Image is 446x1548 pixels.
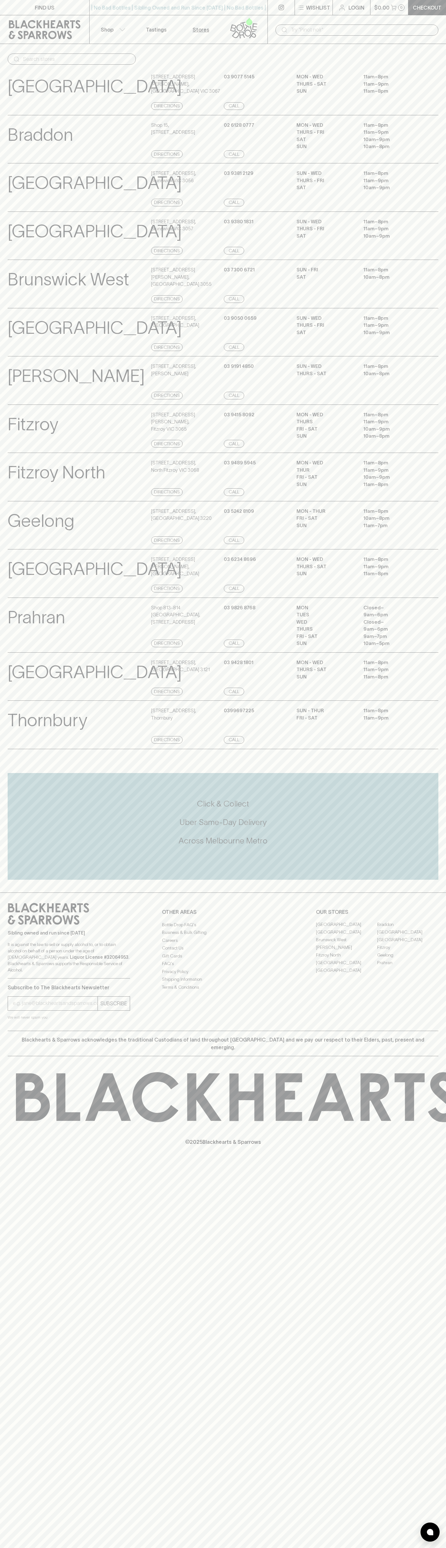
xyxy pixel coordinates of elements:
[98,997,130,1010] button: SUBSCRIBE
[296,467,354,474] p: THUR
[12,1036,434,1051] p: Blackhearts & Sparrows acknowledges the traditional Custodians of land throughout [GEOGRAPHIC_DAT...
[151,266,222,288] p: [STREET_ADDRESS][PERSON_NAME] , [GEOGRAPHIC_DATA] 3055
[363,556,421,563] p: 11am – 8pm
[151,736,183,744] a: Directions
[348,4,364,11] p: Login
[151,150,183,158] a: Directions
[363,266,421,274] p: 11am – 8pm
[224,508,254,515] p: 03 5242 8109
[363,426,421,433] p: 10am – 9pm
[162,976,284,983] a: Shipping Information
[296,81,354,88] p: THURS - SAT
[162,960,284,968] a: FAQ's
[8,122,73,148] p: Braddon
[363,481,421,488] p: 11am – 8pm
[296,122,354,129] p: MON - WED
[151,659,210,673] p: [STREET_ADDRESS] , [GEOGRAPHIC_DATA] 3121
[363,170,421,177] p: 11am – 8pm
[193,26,209,33] p: Stores
[296,714,354,722] p: Fri - Sat
[151,218,196,233] p: [STREET_ADDRESS] , Brunswick VIC 3057
[296,508,354,515] p: MON - THUR
[162,944,284,952] a: Contact Us
[224,556,256,563] p: 03 6234 8696
[296,563,354,570] p: THURS - SAT
[179,15,223,44] a: Stores
[151,315,199,329] p: [STREET_ADDRESS] , [GEOGRAPHIC_DATA]
[224,440,244,448] a: Call
[224,266,255,274] p: 03 7300 6721
[296,474,354,481] p: FRI - SAT
[363,604,421,612] p: Closed –
[363,666,421,673] p: 11am – 9pm
[316,908,438,916] p: OUR STORES
[363,322,421,329] p: 11am – 9pm
[224,604,255,612] p: 03 9826 8768
[224,343,244,351] a: Call
[363,640,421,647] p: 10am – 5pm
[363,184,421,191] p: 10am – 9pm
[296,315,354,322] p: SUN - WED
[363,143,421,150] p: 10am – 8pm
[363,467,421,474] p: 11am – 9pm
[224,363,254,370] p: 03 9191 4850
[224,707,254,714] p: 0399697225
[363,136,421,143] p: 10am – 9pm
[291,25,433,35] input: Try "Pinot noir"
[224,411,254,419] p: 03 9415 8092
[296,218,354,226] p: SUN - WED
[8,799,438,809] h5: Click & Collect
[8,659,182,685] p: [GEOGRAPHIC_DATA]
[151,508,212,522] p: [STREET_ADDRESS] , [GEOGRAPHIC_DATA] 3220
[363,673,421,681] p: 11am – 8pm
[427,1529,433,1535] img: bubble-icon
[296,418,354,426] p: THURS
[363,611,421,619] p: 9am – 6pm
[224,247,244,254] a: Call
[70,955,128,960] strong: Liquor License #32064953
[224,736,244,744] a: Call
[296,626,354,633] p: THURS
[377,921,438,928] a: Braddon
[151,536,183,544] a: Directions
[224,150,244,158] a: Call
[377,959,438,967] a: Prahran
[151,73,222,95] p: [STREET_ADDRESS][PERSON_NAME] , [GEOGRAPHIC_DATA] VIC 3067
[35,4,55,11] p: FIND US
[151,688,183,695] a: Directions
[151,392,183,399] a: Directions
[363,315,421,322] p: 11am – 8pm
[374,4,390,11] p: $0.00
[8,266,129,293] p: Brunswick West
[8,930,130,936] p: Sibling owned and run since [DATE]
[8,835,438,846] h5: Across Melbourne Metro
[363,363,421,370] p: 11am – 8pm
[316,944,377,951] a: [PERSON_NAME]
[363,225,421,233] p: 11am – 9pm
[151,122,195,136] p: Shop 15 , [STREET_ADDRESS]
[8,556,182,582] p: [GEOGRAPHIC_DATA]
[151,199,183,206] a: Directions
[162,936,284,944] a: Careers
[363,129,421,136] p: 11am – 9pm
[8,1014,130,1021] p: We will never spam you
[316,936,377,944] a: Brunswick West
[296,459,354,467] p: MON - WED
[296,184,354,191] p: SAT
[363,459,421,467] p: 11am – 8pm
[363,418,421,426] p: 11am – 9pm
[23,54,131,64] input: Search stores
[296,73,354,81] p: MON - WED
[101,26,113,33] p: Shop
[377,936,438,944] a: [GEOGRAPHIC_DATA]
[296,411,354,419] p: MON - WED
[151,343,183,351] a: Directions
[363,474,421,481] p: 10am – 9pm
[296,363,354,370] p: SUN - WED
[363,515,421,522] p: 10am – 8pm
[363,218,421,226] p: 11am – 8pm
[316,959,377,967] a: [GEOGRAPHIC_DATA]
[296,177,354,184] p: THURS - FRI
[306,4,330,11] p: Wishlist
[363,177,421,184] p: 11am – 9pm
